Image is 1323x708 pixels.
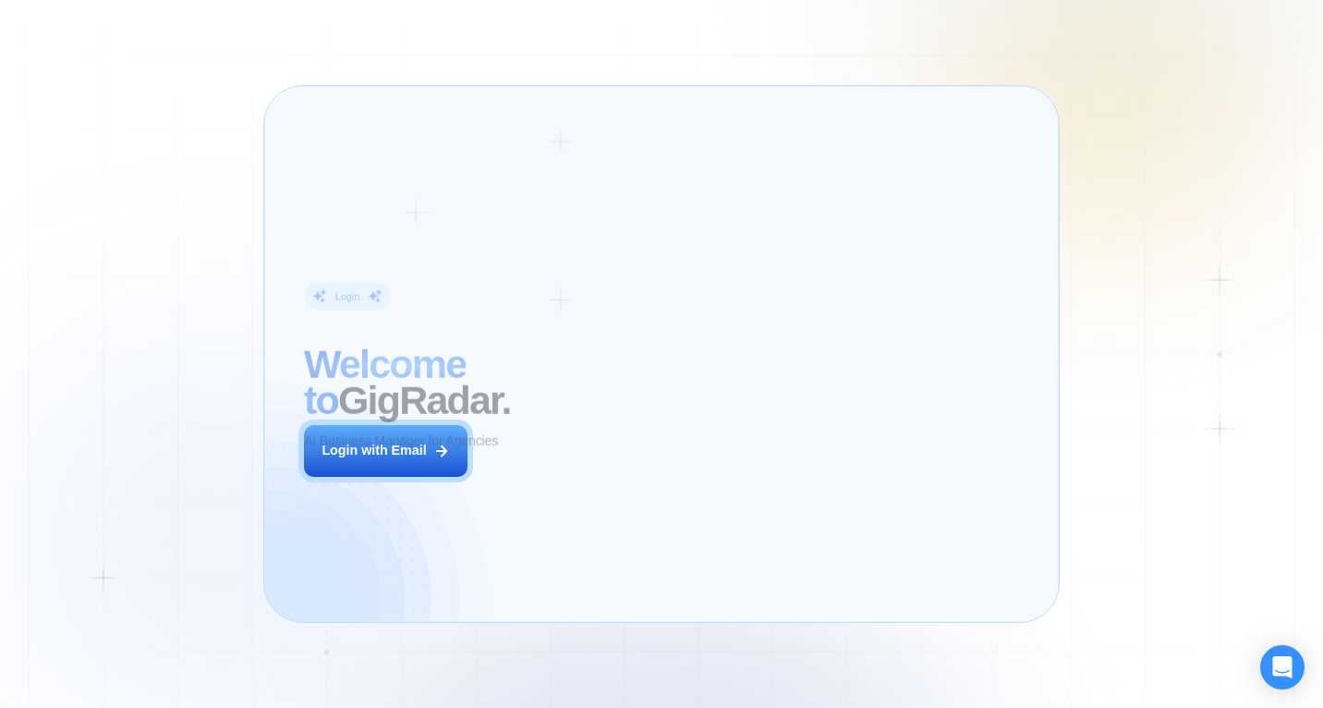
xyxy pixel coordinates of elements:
div: Login [335,289,359,302]
span: Welcome to [304,342,466,422]
h2: ‍ GigRadar. [304,347,604,420]
div: Open Intercom Messenger [1260,645,1305,690]
div: Login with Email [322,442,426,460]
button: Login with Email [304,425,467,476]
p: AI Business Manager for Agencies [304,433,498,451]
